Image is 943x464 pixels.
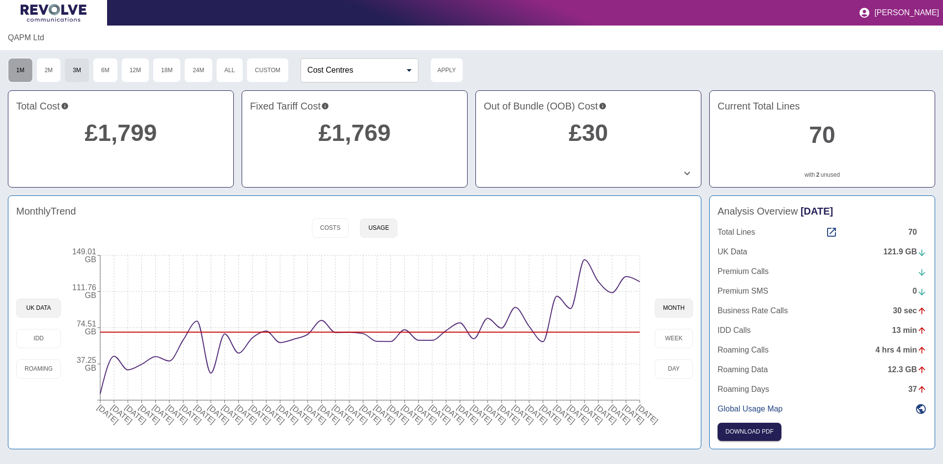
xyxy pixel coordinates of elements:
[876,344,927,356] div: 4 hrs 4 min
[809,122,835,148] a: 70
[718,246,927,258] a: UK Data121.9 GB
[913,285,927,297] div: 0
[484,99,693,113] h4: Out of Bundle (OOB) Cost
[718,344,769,356] p: Roaming Calls
[430,58,463,82] button: Apply
[718,383,769,395] p: Roaming Days
[718,246,747,258] p: UK Data
[72,247,96,255] tspan: 149.01
[608,403,632,425] tspan: [DATE]
[248,403,272,425] tspan: [DATE]
[511,403,535,425] tspan: [DATE]
[497,403,521,425] tspan: [DATE]
[184,58,212,82] button: 24M
[718,364,927,376] a: Roaming Data12.3 GB
[85,120,157,146] a: £1,799
[85,255,96,263] tspan: GB
[718,170,927,179] p: with unused
[718,364,768,376] p: Roaming Data
[138,403,162,425] tspan: [DATE]
[594,403,618,425] tspan: [DATE]
[21,4,86,22] img: Logo
[636,403,660,425] tspan: [DATE]
[16,99,225,113] h4: Total Cost
[566,403,590,425] tspan: [DATE]
[64,58,89,82] button: 3M
[8,32,44,44] a: QAPM Ltd
[908,226,927,238] div: 70
[276,403,300,425] tspan: [DATE]
[553,403,577,425] tspan: [DATE]
[193,403,217,425] tspan: [DATE]
[801,206,833,217] span: [DATE]
[345,403,369,425] tspan: [DATE]
[317,403,341,425] tspan: [DATE]
[442,403,466,425] tspan: [DATE]
[569,120,608,146] a: £30
[85,364,96,372] tspan: GB
[874,8,939,17] p: [PERSON_NAME]
[718,325,751,336] p: IDD Calls
[153,58,181,82] button: 18M
[206,403,230,425] tspan: [DATE]
[85,328,96,336] tspan: GB
[539,403,563,425] tspan: [DATE]
[373,403,397,425] tspan: [DATE]
[289,403,313,425] tspan: [DATE]
[250,99,459,113] h4: Fixed Tariff Cost
[123,403,147,425] tspan: [DATE]
[400,403,424,425] tspan: [DATE]
[77,356,96,364] tspan: 37.25
[718,305,927,317] a: Business Rate Calls30 sec
[655,359,693,379] button: day
[247,58,289,82] button: Custom
[718,204,927,218] h4: Analysis Overview
[622,403,646,425] tspan: [DATE]
[816,170,820,179] a: 2
[884,246,927,258] div: 121.9 GB
[855,3,943,23] button: [PERSON_NAME]
[718,403,927,415] a: Global Usage Map
[599,99,607,113] svg: Costs outside of your fixed tariff
[456,403,480,425] tspan: [DATE]
[16,299,61,318] button: UK Data
[387,403,411,425] tspan: [DATE]
[110,403,134,425] tspan: [DATE]
[655,299,693,318] button: month
[414,403,438,425] tspan: [DATE]
[718,305,788,317] p: Business Rate Calls
[718,99,927,115] h4: Current Total Lines
[525,403,549,425] tspan: [DATE]
[8,58,33,82] button: 1M
[321,99,329,113] svg: This is your recurring contracted cost
[312,218,349,238] button: Costs
[718,344,927,356] a: Roaming Calls4 hrs 4 min
[718,226,755,238] p: Total Lines
[483,403,507,425] tspan: [DATE]
[718,226,927,238] a: Total Lines70
[16,204,76,218] h4: Monthly Trend
[718,285,768,297] p: Premium SMS
[470,403,494,425] tspan: [DATE]
[580,403,604,425] tspan: [DATE]
[908,383,927,395] div: 37
[893,305,927,317] div: 30 sec
[718,325,927,336] a: IDD Calls13 min
[179,403,203,425] tspan: [DATE]
[718,403,783,415] p: Global Usage Map
[77,320,96,328] tspan: 74.51
[892,325,927,336] div: 13 min
[718,266,927,277] a: Premium Calls
[61,99,69,113] svg: This is the total charges incurred over 3 months
[718,285,927,297] a: Premium SMS0
[96,403,120,425] tspan: [DATE]
[888,364,927,376] div: 12.3 GB
[93,58,118,82] button: 6M
[121,58,149,82] button: 12M
[360,218,397,238] button: Usage
[319,120,391,146] a: £1,769
[165,403,189,425] tspan: [DATE]
[216,58,243,82] button: All
[85,291,96,300] tspan: GB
